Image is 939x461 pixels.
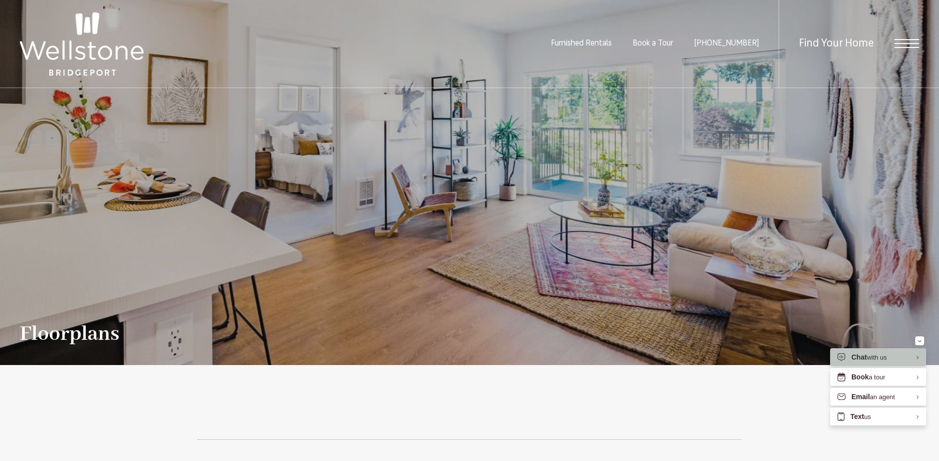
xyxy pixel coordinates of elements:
img: Wellstone [20,12,144,76]
span: [PHONE_NUMBER] [694,40,759,47]
a: Find Your Home [799,38,874,49]
a: Book a Tour [633,40,673,47]
a: Call us at (253) 400-3144 [694,40,759,47]
h1: Floorplans [20,323,119,345]
a: Furnished Rentals [551,40,612,47]
button: Open Menu [894,39,919,48]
